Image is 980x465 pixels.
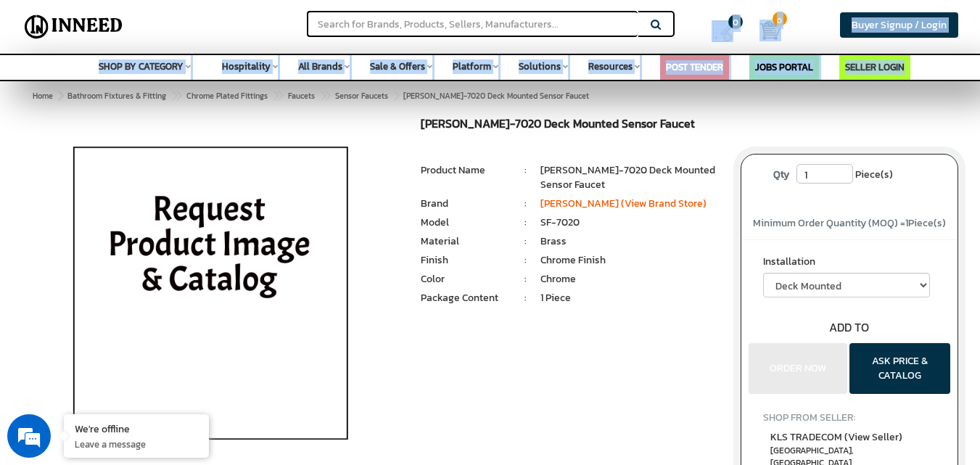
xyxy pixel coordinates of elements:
span: > [171,87,178,104]
button: ASK PRICE & CATALOG [849,343,950,394]
img: Show My Quotes [712,20,733,42]
div: ADD TO [741,319,958,336]
a: Bathroom Fixtures & Fitting [65,87,169,104]
a: Sensor Faucets [332,87,391,104]
li: [PERSON_NAME]-7020 Deck Mounted Sensor Faucet [540,163,719,192]
div: Minimize live chat window [238,7,273,42]
a: Cart 0 [759,15,769,46]
a: SELLER LOGIN [845,60,905,74]
span: Buyer Signup / Login [852,17,947,33]
a: Chrome Plated Fittings [184,87,271,104]
span: [PERSON_NAME]-7020 Deck Mounted Sensor Faucet [65,90,589,102]
li: : [511,291,540,305]
span: Solutions [519,59,561,73]
a: POST TENDER [666,60,723,74]
div: We're offline [75,421,198,435]
li: : [511,234,540,249]
li: Chrome Finish [540,253,719,268]
span: Chrome Plated Fittings [186,90,268,102]
li: SF-7020 [540,215,719,230]
li: Finish [421,253,510,268]
span: 0 [728,15,743,29]
li: Product Name [421,163,510,178]
a: my Quotes 0 [696,15,759,48]
li: : [511,253,540,268]
li: Brand [421,197,510,211]
a: [PERSON_NAME] (View Brand Store) [540,196,707,211]
li: 1 Piece [540,291,719,305]
em: Submit [213,361,263,381]
div: Leave a message [75,81,244,100]
em: Driven by SalesIQ [114,295,184,305]
span: All Brands [298,59,342,73]
input: Search for Brands, Products, Sellers, Manufacturers... [307,11,638,37]
span: 1 [905,215,908,231]
li: Model [421,215,510,230]
img: logo_Zg8I0qSkbAqR2WFHt3p6CTuqpyXMFPubPcD2OT02zFN43Cy9FUNNG3NEPhM_Q1qe_.png [25,87,61,95]
span: > [320,87,327,104]
span: Sensor Faucets [335,90,388,102]
a: Home [30,87,56,104]
li: : [511,197,540,211]
li: : [511,163,540,178]
h4: SHOP FROM SELLER: [763,412,936,423]
li: : [511,215,540,230]
span: > [273,87,280,104]
span: Platform [453,59,491,73]
li: Color [421,272,510,287]
span: > [393,87,400,104]
span: Piece(s) [855,164,893,186]
li: Brass [540,234,719,249]
span: SHOP BY CATEGORY [99,59,184,73]
li: Package Content [421,291,510,305]
textarea: Type your message and click 'Submit' [7,310,276,361]
span: We are offline. Please leave us a message. [30,140,253,287]
img: Inneed.Market [20,9,128,45]
img: salesiqlogo_leal7QplfZFryJ6FIlVepeu7OftD7mt8q6exU6-34PB8prfIgodN67KcxXM9Y7JQ_.png [100,295,110,304]
span: > [58,90,62,102]
span: 0 [773,12,787,26]
span: Minimum Order Quantity (MOQ) = Piece(s) [753,215,946,231]
p: Leave a message [75,437,198,450]
label: Installation [763,255,936,273]
span: Faucets [288,90,315,102]
span: Sale & Offers [370,59,425,73]
h1: [PERSON_NAME]-7020 Deck Mounted Sensor Faucet [421,118,718,134]
li: Material [421,234,510,249]
a: Buyer Signup / Login [840,12,958,38]
a: JOBS PORTAL [755,60,813,74]
li: : [511,272,540,287]
label: Qty [766,164,796,186]
span: Hospitality [222,59,271,73]
span: Bathroom Fixtures & Fitting [67,90,166,102]
a: Faucets [285,87,318,104]
li: Chrome [540,272,719,287]
span: Resources [588,59,633,73]
span: KLS TRADECOM [770,429,902,445]
img: Cart [759,20,781,41]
